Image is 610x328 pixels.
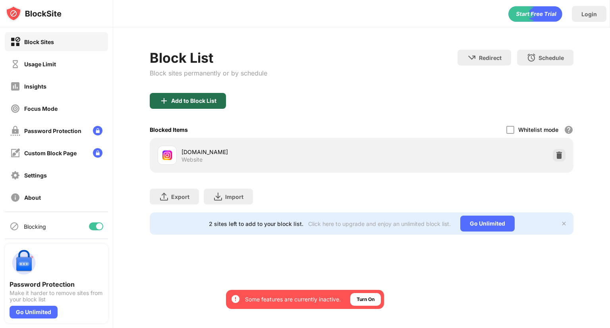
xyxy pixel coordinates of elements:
div: Turn On [357,295,374,303]
div: Add to Block List [171,98,216,104]
div: animation [508,6,562,22]
div: Password Protection [24,127,81,134]
div: Block sites permanently or by schedule [150,69,267,77]
div: Export [171,193,189,200]
div: Blocking [24,223,46,230]
img: time-usage-off.svg [10,59,20,69]
div: Login [581,11,597,17]
div: Import [225,193,243,200]
img: favicons [162,150,172,160]
img: logo-blocksite.svg [6,6,62,21]
div: Password Protection [10,280,103,288]
div: Some features are currently inactive. [245,295,341,303]
div: Website [181,156,203,163]
img: password-protection-off.svg [10,126,20,136]
div: Blocked Items [150,126,188,133]
img: lock-menu.svg [93,126,102,135]
div: About [24,194,41,201]
div: Settings [24,172,47,179]
img: blocking-icon.svg [10,222,19,231]
div: Whitelist mode [518,126,558,133]
div: [DOMAIN_NAME] [181,148,361,156]
img: settings-off.svg [10,170,20,180]
div: Go Unlimited [10,306,58,318]
img: about-off.svg [10,193,20,203]
div: Block Sites [24,39,54,45]
img: focus-off.svg [10,104,20,114]
div: Click here to upgrade and enjoy an unlimited block list. [308,220,451,227]
div: Schedule [539,54,564,61]
div: Go Unlimited [460,216,515,232]
img: x-button.svg [561,220,567,227]
div: Focus Mode [24,105,58,112]
div: Redirect [479,54,502,61]
div: Usage Limit [24,61,56,68]
div: Block List [150,50,267,66]
img: push-password-protection.svg [10,249,38,277]
div: Custom Block Page [24,150,77,156]
div: Insights [24,83,46,90]
div: Make it harder to remove sites from your block list [10,290,103,303]
img: lock-menu.svg [93,148,102,158]
div: 2 sites left to add to your block list. [209,220,303,227]
img: customize-block-page-off.svg [10,148,20,158]
img: error-circle-white.svg [231,294,240,304]
img: block-on.svg [10,37,20,47]
img: insights-off.svg [10,81,20,91]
